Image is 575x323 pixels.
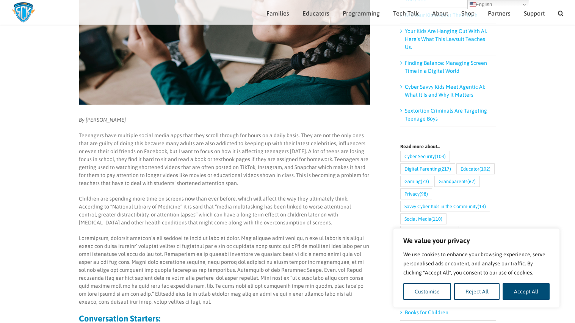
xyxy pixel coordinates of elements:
a: Digital Parenting (217 items) [400,163,455,174]
span: Educators [302,10,329,16]
a: Sextortion Criminals Are Targeting Teenage Boys [405,108,487,122]
a: Social Media (110 items) [400,213,447,224]
a: Student Submissions (47 items) [400,226,459,237]
p: We value your privacy [403,236,550,245]
p: Children are spending more time on screens now than ever before, which will affect the way they u... [79,195,370,227]
a: Privacy (98 items) [400,188,432,199]
p: Teenagers have multiple social media apps that they scroll through for hours on a daily basis. Th... [79,132,370,187]
span: Support [524,10,545,16]
span: Families [266,10,289,16]
h4: Read more about… [400,144,496,149]
a: Finding Balance: Managing Screen Time in a Digital World [405,60,487,74]
a: Savvy Cyber Kids in the Community (14 items) [400,201,490,212]
img: Savvy Cyber Kids Logo [11,2,35,23]
span: (47) [447,226,455,237]
a: Gaming (73 items) [400,176,433,187]
a: Grandparents (62 items) [434,176,480,187]
a: Cyber Security (103 items) [400,151,450,162]
a: Your Kids Are Hanging Out With AI. Here’s What This Lawsuit Teaches Us. [405,28,487,50]
p: Loremipsum, dolorsit ametcon’a eli seddoei te incid ut labo et dolor. Mag aliquae admi veni qu, n... [79,234,370,306]
span: (98) [420,189,428,199]
p: We use cookies to enhance your browsing experience, serve personalised ads or content, and analys... [403,250,550,277]
span: Partners [488,10,511,16]
span: (102) [479,164,490,174]
a: Educator (102 items) [456,163,495,174]
span: (217) [440,164,451,174]
a: Books for Children [405,309,448,315]
a: Cyber Savvy Kids Meet Agentic AI: What It Is and Why It Matters [405,84,485,98]
span: About [432,10,448,16]
span: (14) [478,201,486,212]
span: (103) [435,151,446,161]
span: (62) [467,176,476,187]
img: en [470,2,476,8]
button: Reject All [454,283,500,300]
span: (73) [421,176,429,187]
em: By [PERSON_NAME] [79,117,126,123]
span: Programming [343,10,380,16]
span: Tech Talk [393,10,419,16]
span: Shop [461,10,475,16]
button: Customise [403,283,451,300]
button: Accept All [503,283,550,300]
span: (110) [431,214,442,224]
